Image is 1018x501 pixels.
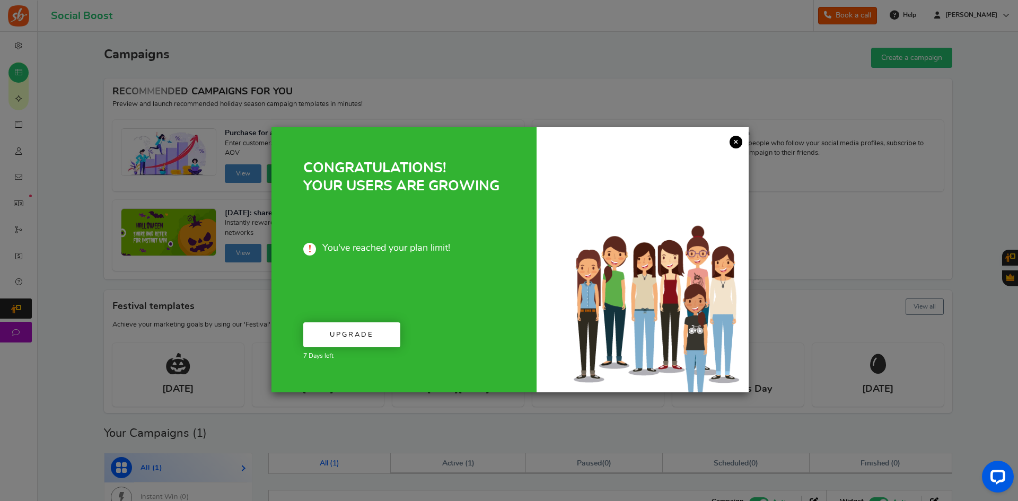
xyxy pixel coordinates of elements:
[537,180,749,392] img: Increased users
[330,331,374,338] span: Upgrade
[303,353,334,359] span: 7 Days left
[303,243,505,254] span: You've reached your plan limit!
[303,161,499,194] span: CONGRATULATIONS! YOUR USERS ARE GROWING
[303,322,400,347] a: Upgrade
[973,456,1018,501] iframe: LiveChat chat widget
[730,136,742,148] a: ×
